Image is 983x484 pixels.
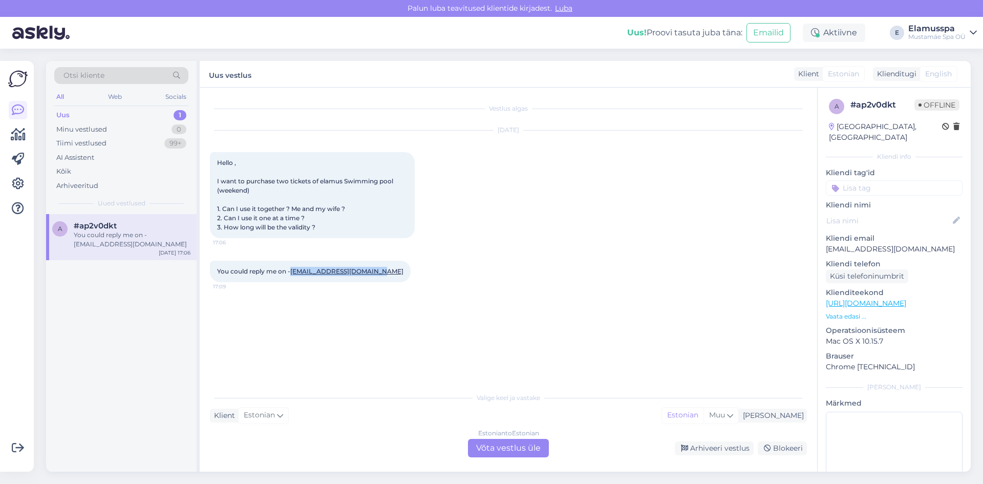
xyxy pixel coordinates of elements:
[552,4,575,13] span: Luba
[56,166,71,177] div: Kõik
[826,180,963,196] input: Lisa tag
[478,429,539,438] div: Estonian to Estonian
[468,439,549,457] div: Võta vestlus üle
[826,167,963,178] p: Kliendi tag'id
[828,69,859,79] span: Estonian
[56,124,107,135] div: Minu vestlused
[826,398,963,409] p: Märkmed
[290,267,403,275] a: [EMAIL_ADDRESS][DOMAIN_NAME]
[675,441,754,455] div: Arhiveeri vestlus
[826,215,951,226] input: Lisa nimi
[826,336,963,347] p: Mac OS X 10.15.7
[8,69,28,89] img: Askly Logo
[826,312,963,321] p: Vaata edasi ...
[826,200,963,211] p: Kliendi nimi
[908,33,966,41] div: Mustamäe Spa OÜ
[98,199,145,208] span: Uued vestlused
[908,25,977,41] a: ElamusspaMustamäe Spa OÜ
[627,27,742,39] div: Proovi tasuta juba täna:
[826,233,963,244] p: Kliendi email
[58,225,62,233] span: a
[213,239,251,246] span: 17:06
[925,69,952,79] span: English
[159,249,190,257] div: [DATE] 17:06
[890,26,904,40] div: E
[106,90,124,103] div: Web
[835,102,839,110] span: a
[914,99,959,111] span: Offline
[627,28,647,37] b: Uus!
[217,267,403,275] span: You could reply me on -
[908,25,966,33] div: Elamusspa
[209,67,251,81] label: Uus vestlus
[174,110,186,120] div: 1
[826,325,963,336] p: Operatsioonisüsteem
[826,287,963,298] p: Klienditeekond
[164,138,186,149] div: 99+
[74,221,117,230] span: #ap2v0dkt
[662,408,703,423] div: Estonian
[826,269,908,283] div: Küsi telefoninumbrit
[850,99,914,111] div: # ap2v0dkt
[794,69,819,79] div: Klient
[826,299,906,308] a: [URL][DOMAIN_NAME]
[217,159,395,231] span: Hello , I want to purchase two tickets of elamus Swimming pool (weekend) 1. Can I use it together...
[826,383,963,392] div: [PERSON_NAME]
[54,90,66,103] div: All
[56,138,106,149] div: Tiimi vestlused
[826,259,963,269] p: Kliendi telefon
[826,351,963,362] p: Brauser
[210,104,807,113] div: Vestlus algas
[826,244,963,255] p: [EMAIL_ADDRESS][DOMAIN_NAME]
[826,362,963,372] p: Chrome [TECHNICAL_ID]
[739,410,804,421] div: [PERSON_NAME]
[213,283,251,290] span: 17:09
[758,441,807,455] div: Blokeeri
[74,230,190,249] div: You could reply me on - [EMAIL_ADDRESS][DOMAIN_NAME]
[172,124,186,135] div: 0
[56,153,94,163] div: AI Assistent
[63,70,104,81] span: Otsi kliente
[826,152,963,161] div: Kliendi info
[803,24,865,42] div: Aktiivne
[244,410,275,421] span: Estonian
[56,181,98,191] div: Arhiveeritud
[163,90,188,103] div: Socials
[746,23,790,43] button: Emailid
[210,125,807,135] div: [DATE]
[210,393,807,403] div: Valige keel ja vastake
[210,410,235,421] div: Klient
[56,110,70,120] div: Uus
[829,121,942,143] div: [GEOGRAPHIC_DATA], [GEOGRAPHIC_DATA]
[873,69,916,79] div: Klienditugi
[709,410,725,419] span: Muu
